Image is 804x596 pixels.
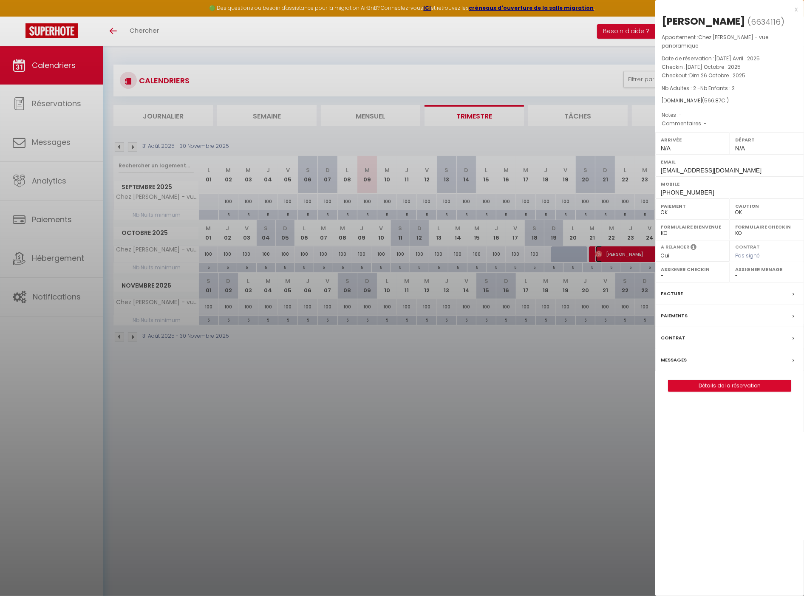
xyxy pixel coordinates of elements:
[702,97,729,104] span: ( € )
[704,97,721,104] span: 566.87
[661,289,683,298] label: Facture
[661,180,798,188] label: Mobile
[661,311,688,320] label: Paiements
[661,136,724,144] label: Arrivée
[679,111,682,119] span: -
[662,34,768,49] span: Chez [PERSON_NAME] - vue panoramique
[735,243,760,249] label: Contrat
[747,16,784,28] span: ( )
[661,202,724,210] label: Paiement
[661,189,714,196] span: [PHONE_NUMBER]
[714,55,760,62] span: [DATE] Avril . 2025
[704,120,707,127] span: -
[735,265,798,274] label: Assigner Menage
[661,333,685,342] label: Contrat
[662,54,798,63] p: Date de réservation :
[691,243,696,253] i: Sélectionner OUI si vous souhaiter envoyer les séquences de messages post-checkout
[735,202,798,210] label: Caution
[662,119,798,128] p: Commentaires :
[735,252,760,259] span: Pas signé
[661,145,671,152] span: N/A
[661,356,687,364] label: Messages
[662,33,798,50] p: Appartement :
[751,17,781,27] span: 6634116
[735,223,798,231] label: Formulaire Checkin
[655,4,798,14] div: x
[700,85,735,92] span: Nb Enfants : 2
[661,265,724,274] label: Assigner Checkin
[689,72,745,79] span: Dim 26 Octobre . 2025
[662,63,798,71] p: Checkin :
[668,380,791,391] a: Détails de la réservation
[662,85,735,92] span: Nb Adultes : 2 -
[7,3,32,29] button: Ouvrir le widget de chat LiveChat
[661,243,689,251] label: A relancer
[661,158,798,166] label: Email
[662,71,798,80] p: Checkout :
[661,223,724,231] label: Formulaire Bienvenue
[668,380,791,392] button: Détails de la réservation
[662,14,745,28] div: [PERSON_NAME]
[685,63,741,71] span: [DATE] Octobre . 2025
[662,111,798,119] p: Notes :
[735,145,745,152] span: N/A
[662,97,798,105] div: [DOMAIN_NAME]
[661,167,762,174] span: [EMAIL_ADDRESS][DOMAIN_NAME]
[735,136,798,144] label: Départ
